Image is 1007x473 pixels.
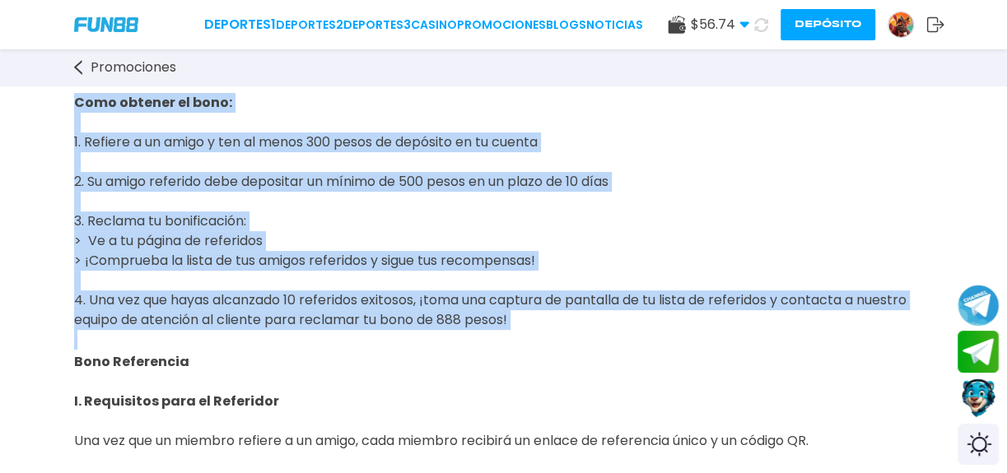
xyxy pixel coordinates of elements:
img: Company Logo [74,17,138,31]
div: Switch theme [958,424,999,465]
a: CASINO [411,16,457,34]
a: BLOGS [546,16,586,34]
strong: I. Requisitos para el Referidor [74,392,279,410]
span: $ 56.74 [691,15,749,35]
a: Avatar [888,12,926,38]
a: Promociones [74,58,193,77]
strong: Como obtener el bono: [74,93,232,112]
a: Promociones [457,16,546,34]
a: Deportes2 [276,16,343,34]
a: Deportes3 [343,16,411,34]
button: Contact customer service [958,377,999,420]
img: Avatar [888,12,913,37]
span: Promociones [91,58,176,77]
button: Depósito [781,9,875,40]
a: NOTICIAS [586,16,643,34]
button: Join telegram [958,331,999,373]
a: Deportes1 [204,15,276,35]
button: Join telegram channel [958,284,999,327]
strong: Bono Referencia [74,352,189,371]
